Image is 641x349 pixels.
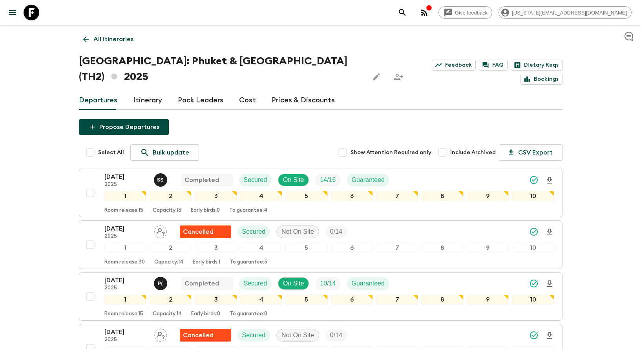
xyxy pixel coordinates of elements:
[315,174,340,186] div: Trip Fill
[229,207,267,214] p: To guarantee: 4
[244,175,267,185] p: Secured
[376,294,418,305] div: 7
[451,10,492,16] span: Give feedback
[191,311,220,317] p: Early birds: 0
[150,243,192,253] div: 2
[421,243,463,253] div: 8
[467,243,509,253] div: 9
[330,227,342,236] p: 0 / 14
[104,337,148,343] p: 2025
[79,91,117,110] a: Departures
[520,74,562,85] a: Bookings
[154,227,167,234] span: Assign pack leader
[237,329,270,342] div: Secured
[499,144,562,161] button: CSV Export
[511,60,562,71] a: Dietary Reqs
[283,175,304,185] p: On Site
[276,329,319,342] div: Not On Site
[285,243,327,253] div: 5
[331,294,373,305] div: 6
[104,233,148,240] p: 2025
[153,207,181,214] p: Capacity: 16
[184,175,219,185] p: Completed
[352,279,385,288] p: Guaranteed
[545,331,554,340] svg: Download Onboarding
[240,243,282,253] div: 4
[79,272,562,321] button: [DATE]2025Pooky (Thanaphan) KerdyooCompletedSecuredOn SiteTrip FillGuaranteed12345678910Room rele...
[230,311,267,317] p: To guarantee: 0
[325,329,347,342] div: Trip Fill
[104,182,148,188] p: 2025
[79,220,562,269] button: [DATE]2025Assign pack leaderFlash Pack cancellationSecuredNot On SiteTrip Fill12345678910Room rel...
[529,279,539,288] svg: Synced Successfully
[272,91,335,110] a: Prices & Discounts
[330,331,342,340] p: 0 / 14
[193,259,220,265] p: Early birds: 1
[529,331,539,340] svg: Synced Successfully
[104,259,145,265] p: Room release: 30
[545,279,554,289] svg: Download Onboarding
[278,174,309,186] div: On Site
[512,243,554,253] div: 10
[281,331,314,340] p: Not On Site
[104,207,143,214] p: Room release: 15
[545,227,554,237] svg: Download Onboarding
[239,174,272,186] div: Secured
[183,227,214,236] p: Cancelled
[104,327,148,337] p: [DATE]
[325,225,347,238] div: Trip Fill
[278,277,309,290] div: On Site
[239,91,256,110] a: Cost
[104,172,148,182] p: [DATE]
[178,91,223,110] a: Pack Leaders
[79,53,362,85] h1: [GEOGRAPHIC_DATA]: Phuket & [GEOGRAPHIC_DATA] (TH2) 2025
[153,311,182,317] p: Capacity: 14
[467,191,509,201] div: 9
[242,331,266,340] p: Secured
[352,175,385,185] p: Guaranteed
[512,191,554,201] div: 10
[133,91,162,110] a: Itinerary
[283,279,304,288] p: On Site
[195,191,237,201] div: 3
[195,294,237,305] div: 3
[153,148,189,157] p: Bulk update
[276,225,319,238] div: Not On Site
[98,149,124,156] span: Select All
[320,175,336,185] p: 14 / 16
[104,276,148,285] p: [DATE]
[79,169,562,217] button: [DATE]2025Sasivimol SuksamaiCompletedSecuredOn SiteTrip FillGuaranteed12345678910Room release:15C...
[104,285,148,291] p: 2025
[467,294,509,305] div: 9
[285,191,327,201] div: 5
[244,279,267,288] p: Secured
[104,243,146,253] div: 1
[180,329,231,342] div: Flash Pack cancellation
[93,35,133,44] p: All itineraries
[331,191,373,201] div: 6
[281,227,314,236] p: Not On Site
[239,277,272,290] div: Secured
[421,294,463,305] div: 8
[195,243,237,253] div: 3
[237,225,270,238] div: Secured
[130,144,199,161] a: Bulk update
[79,31,138,47] a: All itineraries
[479,60,508,71] a: FAQ
[184,279,219,288] p: Completed
[183,331,214,340] p: Cancelled
[432,60,476,71] a: Feedback
[104,191,146,201] div: 1
[391,69,406,85] span: Share this itinerary
[320,279,336,288] p: 10 / 14
[180,225,231,238] div: Flash Pack cancellation
[240,191,282,201] div: 4
[154,279,169,285] span: Pooky (Thanaphan) Kerdyoo
[285,294,327,305] div: 5
[508,10,631,16] span: [US_STATE][EMAIL_ADDRESS][DOMAIN_NAME]
[499,6,632,19] div: [US_STATE][EMAIL_ADDRESS][DOMAIN_NAME]
[104,224,148,233] p: [DATE]
[331,243,373,253] div: 6
[104,311,143,317] p: Room release: 15
[154,259,183,265] p: Capacity: 14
